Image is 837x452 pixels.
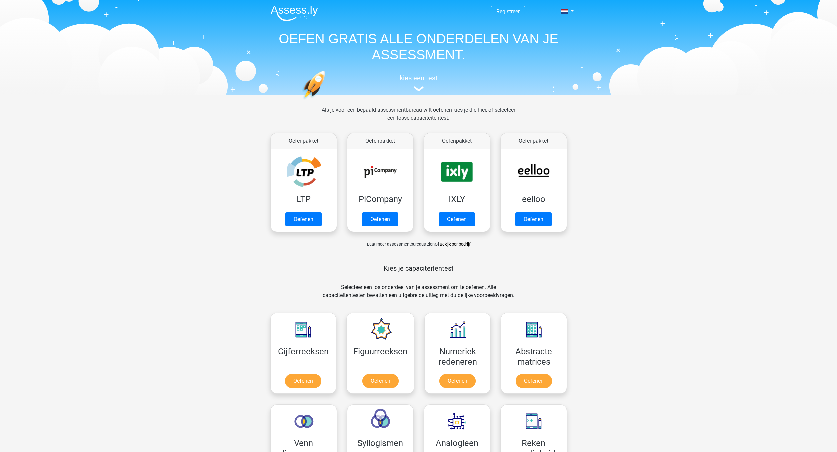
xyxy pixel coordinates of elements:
a: Oefenen [362,374,399,388]
span: Laat meer assessmentbureaus zien [367,242,435,247]
img: assessment [414,86,424,91]
a: Oefenen [285,212,322,226]
div: Selecteer een los onderdeel van je assessment om te oefenen. Alle capaciteitentesten bevatten een... [316,283,521,307]
a: Oefenen [516,374,552,388]
a: kies een test [265,74,572,92]
a: Oefenen [439,374,476,388]
a: Oefenen [362,212,398,226]
div: of [265,235,572,248]
h5: kies een test [265,74,572,82]
a: Bekijk per bedrijf [440,242,470,247]
a: Oefenen [285,374,321,388]
a: Oefenen [439,212,475,226]
img: oefenen [302,71,351,131]
h1: OEFEN GRATIS ALLE ONDERDELEN VAN JE ASSESSMENT. [265,31,572,63]
h5: Kies je capaciteitentest [276,264,561,272]
div: Als je voor een bepaald assessmentbureau wilt oefenen kies je die hier, of selecteer een losse ca... [316,106,521,130]
img: Assessly [271,5,318,21]
a: Oefenen [515,212,552,226]
a: Registreer [496,8,520,15]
